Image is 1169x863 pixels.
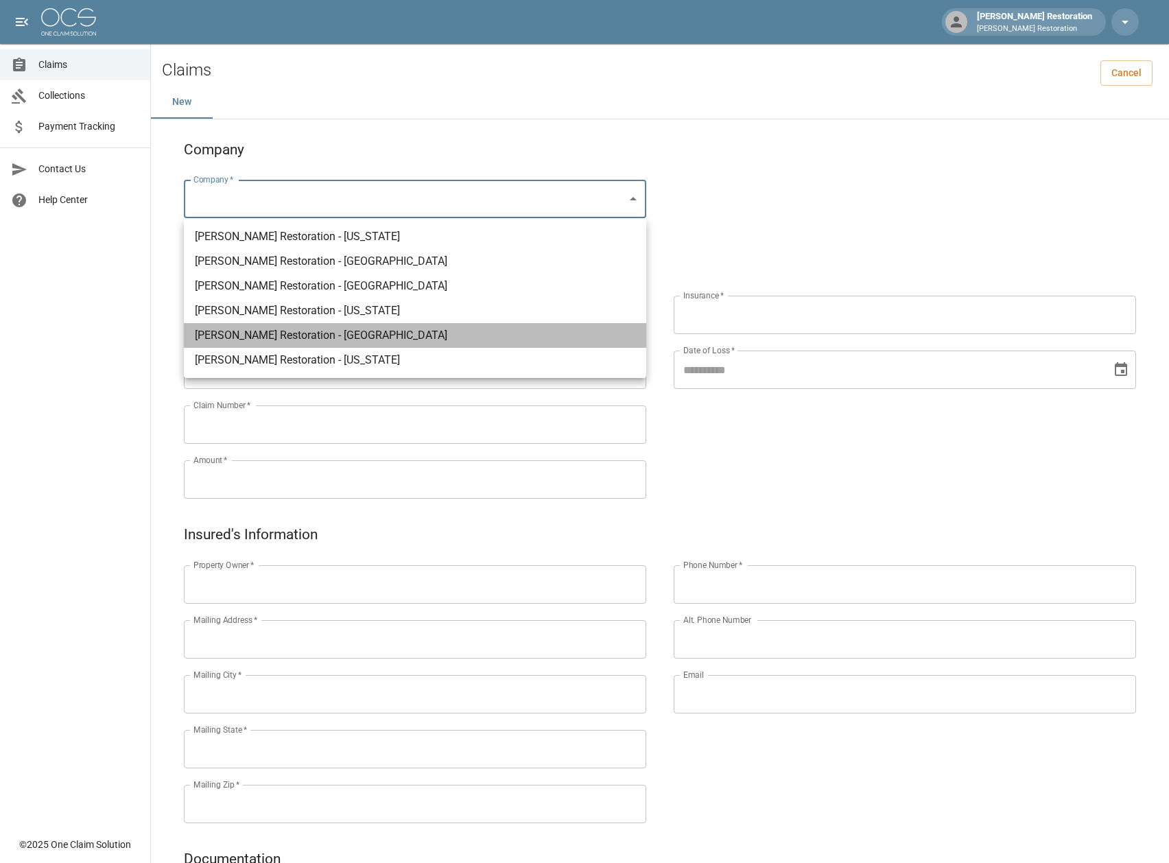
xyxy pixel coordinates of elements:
li: [PERSON_NAME] Restoration - [GEOGRAPHIC_DATA] [184,323,646,348]
li: [PERSON_NAME] Restoration - [GEOGRAPHIC_DATA] [184,274,646,298]
li: [PERSON_NAME] Restoration - [US_STATE] [184,298,646,323]
li: [PERSON_NAME] Restoration - [US_STATE] [184,348,646,373]
li: [PERSON_NAME] Restoration - [US_STATE] [184,224,646,249]
li: [PERSON_NAME] Restoration - [GEOGRAPHIC_DATA] [184,249,646,274]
